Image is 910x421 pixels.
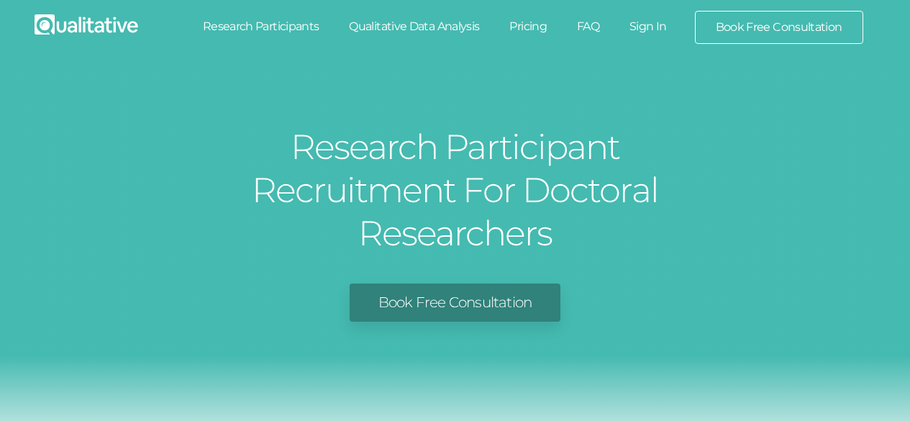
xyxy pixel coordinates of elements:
img: Qualitative [35,14,138,35]
a: Sign In [614,11,682,42]
a: Book Free Consultation [696,12,863,43]
a: Research Participants [188,11,335,42]
a: Book Free Consultation [350,284,560,322]
a: Pricing [494,11,562,42]
h1: Research Participant Recruitment For Doctoral Researchers [186,125,725,255]
a: FAQ [562,11,614,42]
a: Qualitative Data Analysis [334,11,494,42]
